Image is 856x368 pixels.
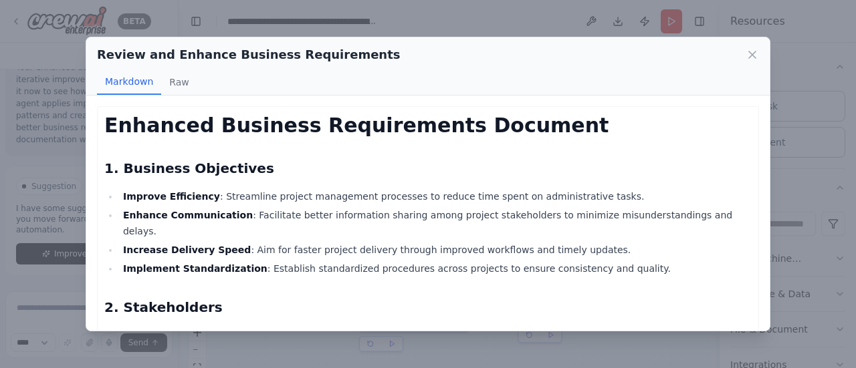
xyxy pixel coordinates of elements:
li: : Aim for faster project delivery through improved workflows and timely updates. [119,242,752,258]
h2: 2. Stakeholders [104,298,752,317]
li: : Oversees project execution and resource allocation. [119,327,752,343]
h2: Review and Enhance Business Requirements [97,45,400,64]
strong: Improve Efficiency [123,191,220,202]
li: : Streamline project management processes to reduce time spent on administrative tasks. [119,188,752,204]
li: : Facilitate better information sharing among project stakeholders to minimize misunderstandings ... [119,207,752,239]
strong: Increase Delivery Speed [123,244,251,255]
strong: Project Manager [123,330,210,341]
h2: 1. Business Objectives [104,159,752,178]
button: Raw [161,69,197,95]
li: : Establish standardized procedures across projects to ensure consistency and quality. [119,260,752,277]
h1: Enhanced Business Requirements Document [104,114,752,138]
strong: Enhance Communication [123,210,253,220]
button: Markdown [97,69,161,95]
strong: Implement Standardization [123,263,267,274]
